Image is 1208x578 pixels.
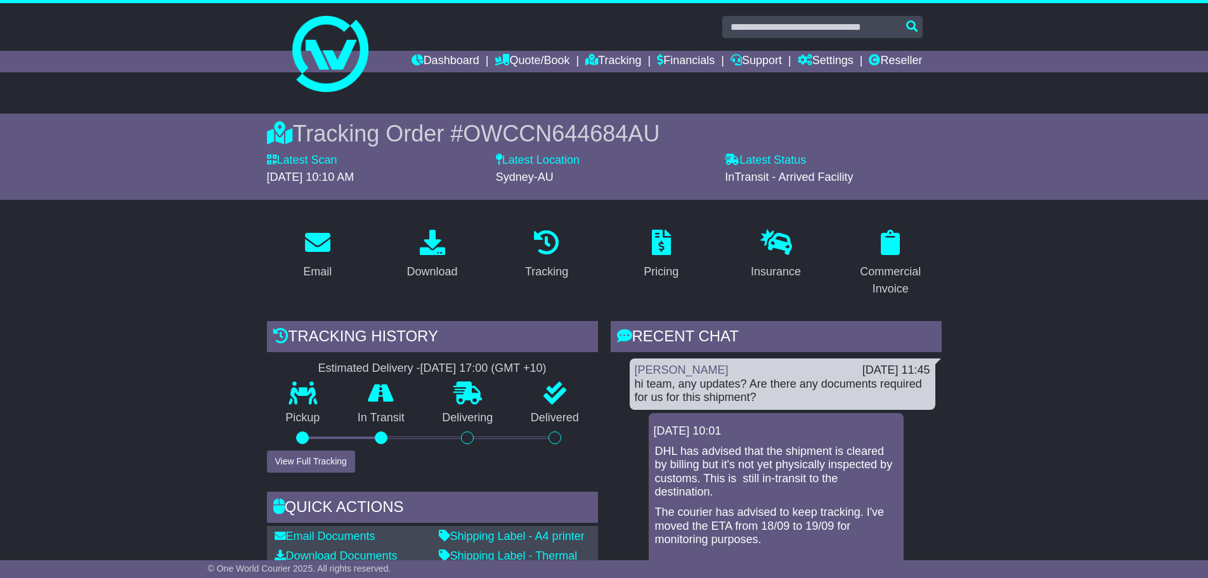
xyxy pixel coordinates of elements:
[439,530,585,542] a: Shipping Label - A4 printer
[208,563,391,574] span: © One World Courier 2025. All rights reserved.
[848,263,933,298] div: Commercial Invoice
[267,362,598,376] div: Estimated Delivery -
[585,51,641,72] a: Tracking
[495,51,569,72] a: Quote/Book
[635,378,930,405] div: hi team, any updates? Are there any documents required for us for this shipment?
[303,263,332,280] div: Email
[517,225,576,285] a: Tracking
[731,51,782,72] a: Support
[406,263,457,280] div: Download
[295,225,340,285] a: Email
[424,411,512,425] p: Delivering
[339,411,424,425] p: In Transit
[869,51,922,72] a: Reseller
[635,225,687,285] a: Pricing
[862,364,930,378] div: [DATE] 11:45
[657,51,715,72] a: Financials
[463,121,659,147] span: OWCCN644684AU
[611,321,942,355] div: RECENT CHAT
[275,530,375,542] a: Email Documents
[655,506,897,547] p: The courier has advised to keep tracking. I've moved the ETA from 18/09 to 19/09 for monitoring p...
[267,120,942,147] div: Tracking Order #
[267,321,598,355] div: Tracking history
[412,51,479,72] a: Dashboard
[267,154,337,167] label: Latest Scan
[743,225,809,285] a: Insurance
[267,171,354,183] span: [DATE] 10:10 AM
[512,411,598,425] p: Delivered
[725,154,806,167] label: Latest Status
[439,549,578,576] a: Shipping Label - Thermal printer
[420,362,547,376] div: [DATE] 17:00 (GMT +10)
[751,263,801,280] div: Insurance
[275,549,398,562] a: Download Documents
[525,263,568,280] div: Tracking
[635,364,729,376] a: [PERSON_NAME]
[798,51,854,72] a: Settings
[267,450,355,473] button: View Full Tracking
[644,263,679,280] div: Pricing
[840,225,942,302] a: Commercial Invoice
[654,424,899,438] div: [DATE] 10:01
[267,411,339,425] p: Pickup
[496,154,580,167] label: Latest Location
[725,171,853,183] span: InTransit - Arrived Facility
[655,445,897,499] p: DHL has advised that the shipment is cleared by billing but it's not yet physically inspected by ...
[398,225,465,285] a: Download
[267,492,598,526] div: Quick Actions
[496,171,554,183] span: Sydney-AU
